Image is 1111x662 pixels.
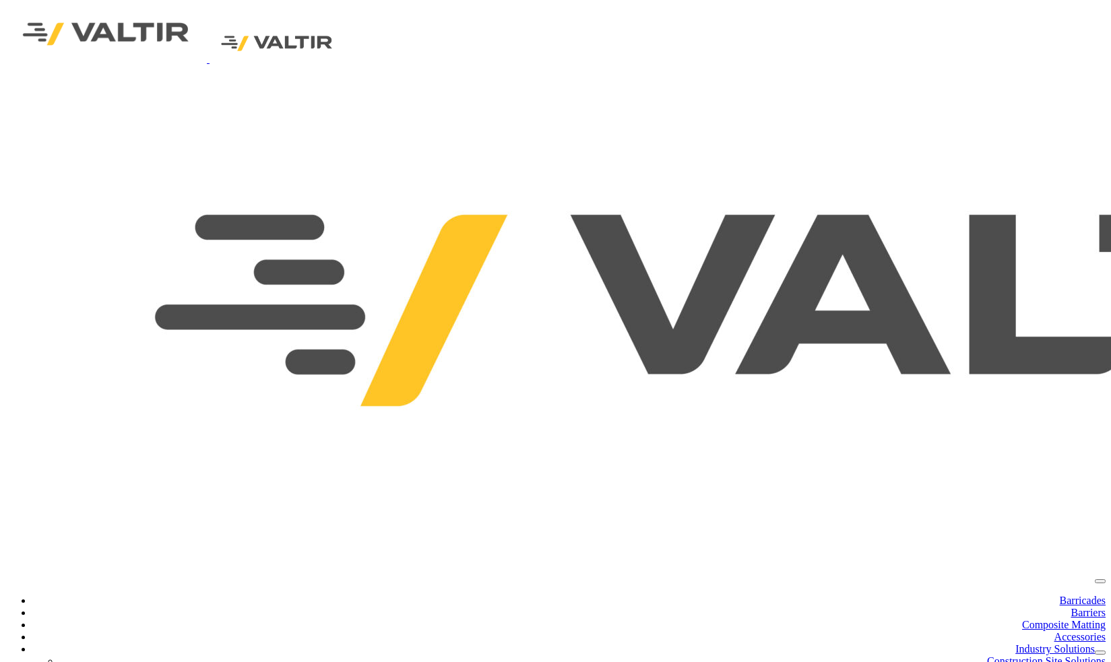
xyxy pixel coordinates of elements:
[1022,619,1106,630] a: Composite Matting
[1095,651,1106,655] button: dropdown toggle
[1071,607,1106,618] a: Barriers
[1015,643,1095,655] a: Industry Solutions
[1095,579,1106,583] button: menu toggle
[5,5,207,63] img: Valtir Rentals
[210,24,344,63] img: Valtir Rentals
[1060,595,1106,606] a: Barricades
[1054,631,1106,642] a: Accessories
